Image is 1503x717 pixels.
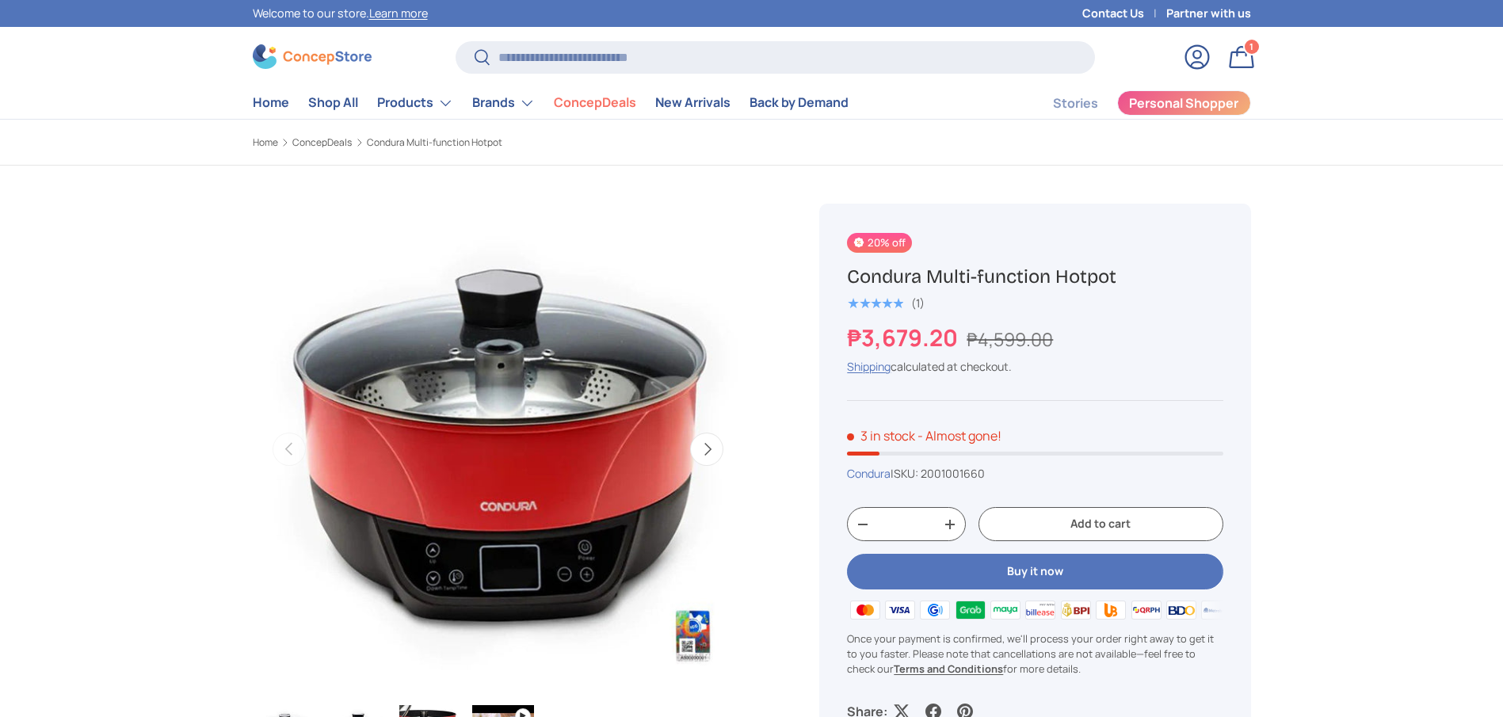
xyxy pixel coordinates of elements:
button: Add to cart [978,507,1223,541]
img: billease [1023,597,1058,621]
a: New Arrivals [655,87,731,118]
a: Condura Multi-function Hotpot [367,138,502,147]
span: ★★★★★ [847,296,903,311]
img: metrobank [1199,597,1234,621]
a: Back by Demand [750,87,849,118]
a: Contact Us [1082,5,1166,22]
img: gcash [917,597,952,621]
p: Welcome to our store. [253,5,428,22]
a: 5.0 out of 5.0 stars (1) [847,293,925,311]
button: Buy it now [847,554,1223,589]
span: 20% off [847,233,911,253]
div: 5.0 out of 5.0 stars [847,296,903,311]
img: ConcepStore [253,44,372,69]
summary: Brands [463,87,544,119]
a: Shipping [847,359,891,374]
a: Products [377,87,453,119]
img: qrph [1128,597,1163,621]
a: Partner with us [1166,5,1251,22]
nav: Breadcrumbs [253,135,782,150]
a: Stories [1053,88,1098,119]
h1: Condura Multi-function Hotpot [847,265,1223,289]
div: (1) [911,297,925,309]
summary: Products [368,87,463,119]
a: Brands [472,87,535,119]
a: Shop All [308,87,358,118]
a: Terms and Conditions [894,662,1003,676]
span: | [891,466,985,481]
span: 3 in stock [847,427,915,444]
span: 1 [1249,40,1253,52]
img: maya [988,597,1023,621]
div: calculated at checkout. [847,358,1223,375]
img: master [847,597,882,621]
img: bpi [1059,597,1093,621]
a: ConcepDeals [554,87,636,118]
a: Learn more [369,6,428,21]
img: bdo [1164,597,1199,621]
a: Condura [847,466,891,481]
img: ubp [1093,597,1128,621]
a: Home [253,138,278,147]
span: 2001001660 [921,466,985,481]
p: Once your payment is confirmed, we'll process your order right away to get it to you faster. Plea... [847,631,1223,677]
nav: Primary [253,87,849,119]
a: ConcepDeals [292,138,352,147]
span: Personal Shopper [1129,97,1238,109]
a: Personal Shopper [1117,90,1251,116]
a: Home [253,87,289,118]
span: SKU: [894,466,918,481]
strong: ₱3,679.20 [847,322,962,353]
s: ₱4,599.00 [967,326,1053,352]
img: visa [883,597,917,621]
nav: Secondary [1015,87,1251,119]
img: grabpay [952,597,987,621]
p: - Almost gone! [917,427,1001,444]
